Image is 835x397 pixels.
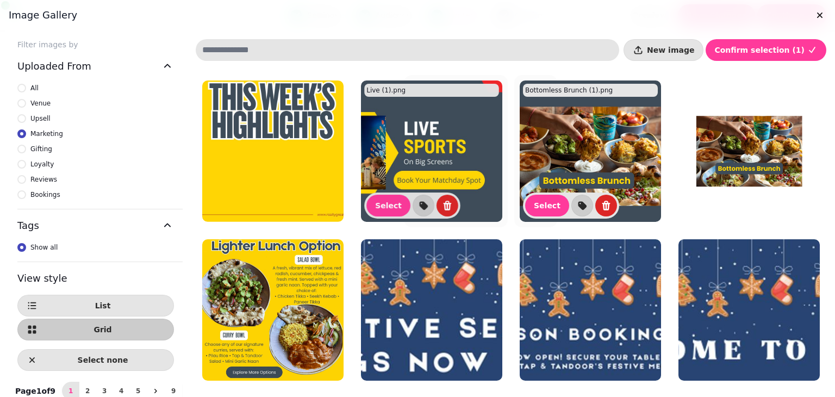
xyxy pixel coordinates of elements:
[17,50,174,83] button: Uploaded From
[534,202,560,209] span: Select
[202,239,344,381] img: Black Vintage Bonsai Small Tree Logo (1).gif
[117,388,126,394] span: 4
[17,295,174,317] button: List
[30,128,63,139] span: Marketing
[30,144,52,154] span: Gifting
[595,195,617,216] button: delete
[437,195,458,216] button: delete
[366,195,410,216] button: Select
[30,98,51,109] span: Venue
[30,189,60,200] span: Bookings
[17,242,174,262] div: Tags
[30,159,54,170] span: Loyalty
[361,80,502,222] img: Live (1).png
[30,83,39,94] span: All
[525,195,569,216] button: Select
[366,86,406,95] p: Live (1).png
[520,239,661,381] img: Chritsmas Bookings Open.png
[202,80,344,222] img: Bank Holiday Tap & Tandoor (4).png
[678,239,820,381] img: Untitled design (70).png
[30,242,58,253] span: Show all
[525,86,613,95] p: Bottomless Brunch (1).png
[17,319,174,340] button: Grid
[11,386,60,396] p: Page 1 of 9
[83,388,92,394] span: 2
[30,174,57,185] span: Reviews
[41,326,165,333] span: Grid
[100,388,109,394] span: 3
[9,9,826,22] h3: Image gallery
[41,302,165,309] span: List
[17,209,174,242] button: Tags
[624,39,703,61] button: New image
[17,271,174,286] h3: View style
[375,202,402,209] span: Select
[520,80,661,222] img: Bottomless Brunch (1).png
[17,83,174,209] div: Uploaded From
[17,349,174,371] button: Select none
[714,46,805,54] span: Confirm selection ( 1 )
[41,356,165,364] span: Select none
[647,46,694,54] span: New image
[30,113,51,124] span: Upsell
[66,388,75,394] span: 1
[9,39,183,50] label: Filter images by
[169,388,178,394] span: 9
[706,39,826,61] button: Confirm selection (1)
[134,388,142,394] span: 5
[678,80,820,222] img: Bottomless Brunch.png
[361,239,502,381] img: Chritsmas Bookings Open (1).png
